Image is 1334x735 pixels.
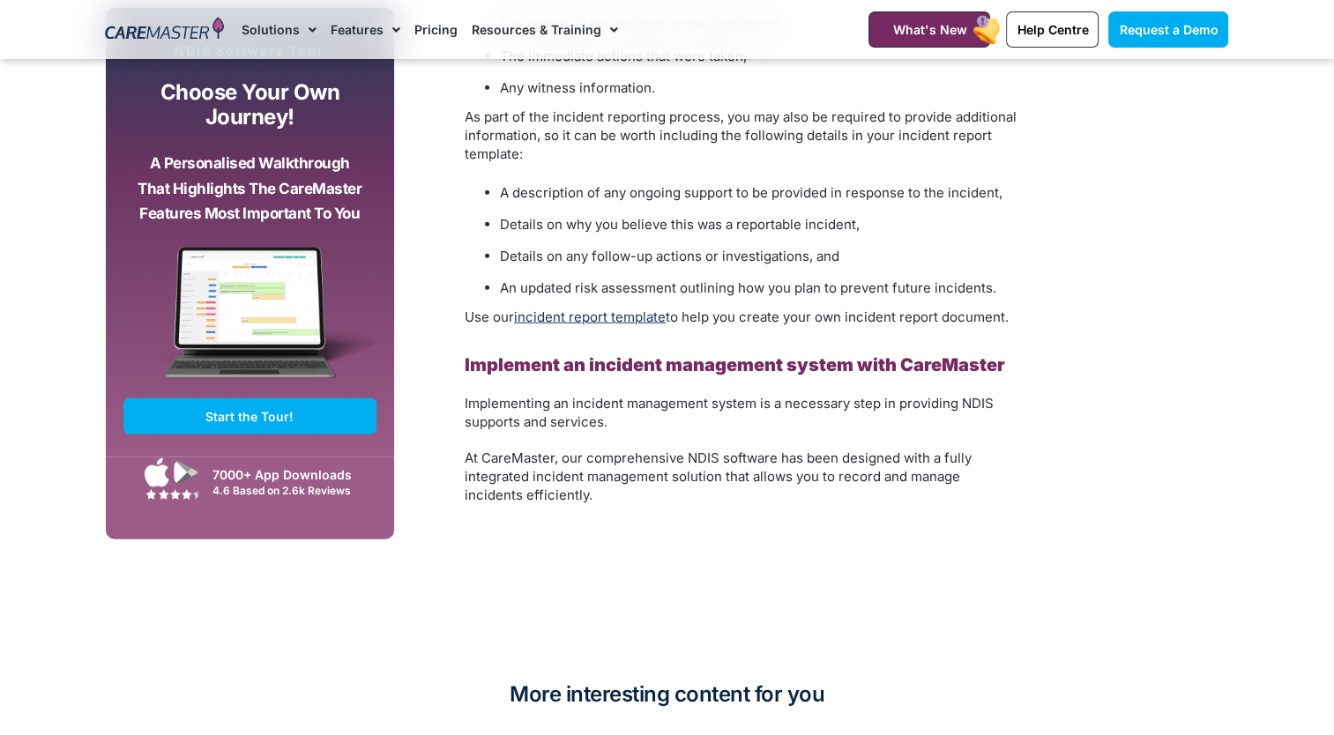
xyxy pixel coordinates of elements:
[1119,22,1218,37] span: Request a Demo
[465,308,1009,325] span: Use our to help you create your own incident report document.
[1017,22,1088,37] span: Help Centre
[174,459,198,486] img: Google Play App Icon
[137,80,364,130] p: Choose your own journey!
[500,79,655,96] span: Any witness information.
[500,216,860,233] span: Details on why you believe this was a reportable incident,
[1108,11,1228,48] a: Request a Demo
[212,484,368,497] div: 4.6 Based on 2.6k Reviews
[500,184,1002,201] span: A description of any ongoing support to be provided in response to the incident,
[514,308,666,325] a: incident report template
[205,409,294,424] span: Start the Tour!
[105,17,224,43] img: CareMaster Logo
[212,465,368,484] div: 7000+ App Downloads
[106,680,1229,709] h2: More interesting content for you
[123,247,377,398] img: CareMaster Software Mockup on Screen
[892,22,966,37] span: What's New
[145,457,169,487] img: Apple App Store Icon
[465,354,1005,375] b: Implement an incident management system with CareMaster
[500,279,996,296] span: An updated risk assessment outlining how you plan to prevent future incidents.
[465,108,1017,162] span: As part of the incident reporting process, you may also be required to provide additional informa...
[868,11,990,48] a: What's New
[465,449,972,503] span: At CareMaster, our comprehensive NDIS software has been designed with a fully integrated incident...
[137,151,364,226] p: A personalised walkthrough that highlights the CareMaster features most important to you
[1006,11,1099,48] a: Help Centre
[145,489,198,500] img: Google Play Store App Review Stars
[465,395,994,430] span: Implementing an incident management system is a necessary step in providing NDIS supports and ser...
[123,398,377,434] a: Start the Tour!
[500,248,839,264] span: Details on any follow-up actions or investigations, and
